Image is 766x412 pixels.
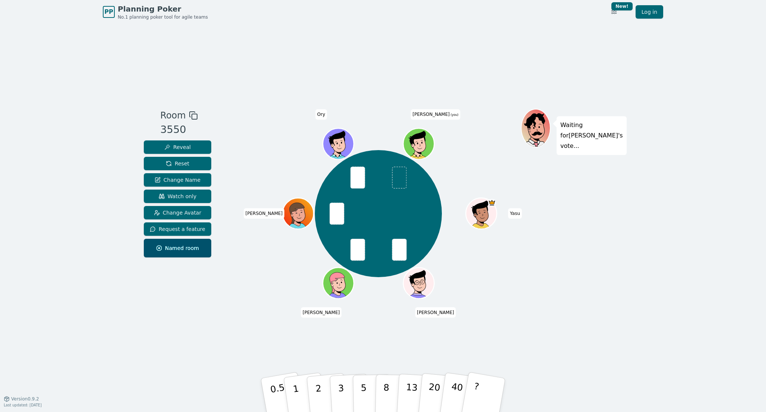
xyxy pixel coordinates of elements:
[154,209,202,216] span: Change Avatar
[450,114,459,117] span: (you)
[166,160,189,167] span: Reset
[144,190,211,203] button: Watch only
[155,176,200,184] span: Change Name
[636,5,663,19] a: Log in
[560,120,623,151] p: Waiting for [PERSON_NAME] 's vote...
[4,396,39,402] button: Version0.9.2
[159,193,197,200] span: Watch only
[150,225,205,233] span: Request a feature
[156,244,199,252] span: Named room
[244,208,285,219] span: Click to change your name
[103,4,208,20] a: PPPlanning PokerNo.1 planning poker tool for agile teams
[315,110,327,120] span: Click to change your name
[144,222,211,236] button: Request a feature
[404,129,433,158] button: Click to change your avatar
[144,157,211,170] button: Reset
[118,14,208,20] span: No.1 planning poker tool for agile teams
[144,173,211,187] button: Change Name
[411,110,460,120] span: Click to change your name
[144,239,211,257] button: Named room
[508,208,522,219] span: Click to change your name
[160,122,197,137] div: 3550
[144,140,211,154] button: Reveal
[607,5,621,19] button: New!
[301,307,342,318] span: Click to change your name
[488,199,496,207] span: Yasu is the host
[104,7,113,16] span: PP
[415,307,456,318] span: Click to change your name
[118,4,208,14] span: Planning Poker
[11,396,39,402] span: Version 0.9.2
[164,143,191,151] span: Reveal
[160,109,186,122] span: Room
[144,206,211,219] button: Change Avatar
[611,2,633,10] div: New!
[4,403,42,407] span: Last updated: [DATE]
